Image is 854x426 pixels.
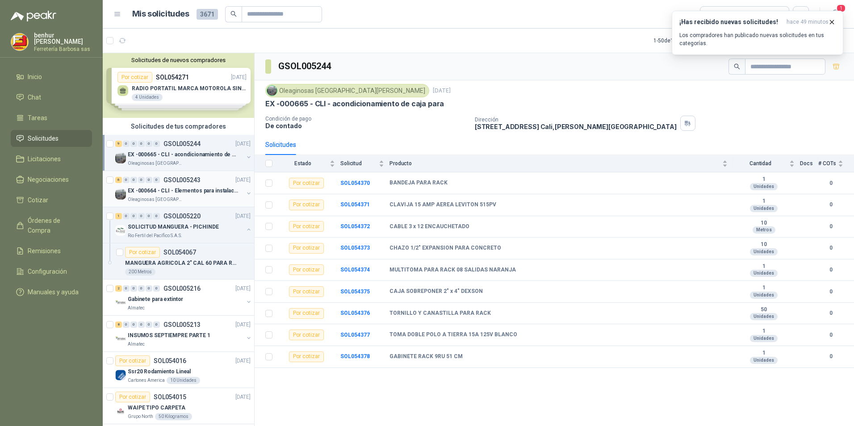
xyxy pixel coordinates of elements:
a: SOL054372 [340,223,370,230]
div: 0 [130,213,137,219]
img: Company Logo [115,370,126,380]
div: Unidades [750,335,778,342]
span: Estado [278,160,328,167]
div: Por cotizar [115,355,150,366]
b: 0 [818,309,843,317]
a: SOL054375 [340,288,370,295]
span: 1 [836,4,846,13]
p: [DATE] [235,212,251,221]
p: SOL054067 [163,249,196,255]
div: 1 - 50 de 1950 [653,33,712,48]
div: Todas [706,9,724,19]
div: Unidades [750,205,778,212]
p: EX -000665 - CLI - acondicionamiento de caja para [265,99,444,109]
b: 0 [818,244,843,252]
b: 1 [733,328,795,335]
h3: GSOL005244 [278,59,332,73]
div: 0 [123,322,130,328]
img: Company Logo [115,334,126,344]
span: Solicitud [340,160,377,167]
b: 1 [733,176,795,183]
b: TORNILLO Y CANASTILLA PARA RACK [389,310,491,317]
b: 1 [733,284,795,292]
p: SOLICITUD MANGUERA - PICHINDE [128,223,219,231]
div: 0 [138,177,145,183]
p: [STREET_ADDRESS] Cali , [PERSON_NAME][GEOGRAPHIC_DATA] [475,123,677,130]
img: Company Logo [115,297,126,308]
p: benhur [PERSON_NAME] [34,32,92,45]
p: Almatec [128,341,145,348]
div: 0 [130,322,137,328]
div: Por cotizar [115,392,150,402]
p: GSOL005216 [163,285,201,292]
a: Por cotizarSOL054067MANGUERA AGRICOLA 2" CAL 60 PARA RIEGO200 Metros [103,243,254,280]
th: Estado [278,155,340,172]
h1: Mis solicitudes [132,8,189,21]
div: Solicitudes [265,140,296,150]
p: EX -000665 - CLI - acondicionamiento de caja para [128,150,239,159]
div: Por cotizar [289,286,324,297]
a: 8 0 0 0 0 0 GSOL005213[DATE] Company LogoINSUMOS SEPTIEMPRE PARTE 1Almatec [115,319,252,348]
p: [DATE] [433,87,451,95]
p: Dirección [475,117,677,123]
div: 0 [146,213,152,219]
a: SOL054374 [340,267,370,273]
div: 0 [123,177,130,183]
div: 0 [138,141,145,147]
img: Company Logo [115,189,126,200]
span: Negociaciones [28,175,69,184]
div: Por cotizar [289,264,324,275]
div: 0 [146,141,152,147]
a: Órdenes de Compra [11,212,92,239]
p: GSOL005213 [163,322,201,328]
a: Por cotizarSOL054015[DATE] Company LogoWAIPE TIPO CARPETAGrupo North50 Kilogramos [103,388,254,424]
div: Metros [753,226,775,234]
p: Gabinete para extintor [128,295,183,304]
div: 50 Kilogramos [155,413,192,420]
th: Docs [800,155,818,172]
a: Configuración [11,263,92,280]
div: 0 [153,213,160,219]
a: SOL054377 [340,332,370,338]
p: SOL054016 [154,358,186,364]
b: 10 [733,220,795,227]
b: SOL054378 [340,353,370,359]
div: 9 [115,141,122,147]
div: 0 [146,322,152,328]
a: Chat [11,89,92,106]
span: Producto [389,160,720,167]
p: Rio Fertil del Pacífico S.A.S. [128,232,182,239]
b: 0 [818,200,843,209]
img: Company Logo [267,86,277,96]
div: 0 [138,285,145,292]
p: [DATE] [235,176,251,184]
p: GSOL005243 [163,177,201,183]
div: 0 [123,213,130,219]
div: 200 Metros [125,268,155,276]
img: Company Logo [115,225,126,236]
p: [DATE] [235,393,251,401]
div: 0 [138,322,145,328]
button: Solicitudes de nuevos compradores [106,57,251,63]
b: 10 [733,241,795,248]
span: Chat [28,92,41,102]
b: 0 [818,352,843,361]
div: 10 Unidades [167,377,200,384]
p: De contado [265,122,468,129]
div: Por cotizar [289,351,324,362]
p: Ssr20 Rodamiento Lineal [128,368,191,376]
p: [DATE] [235,284,251,293]
b: 1 [733,350,795,357]
span: Inicio [28,72,42,82]
a: 2 0 0 0 0 0 GSOL005216[DATE] Company LogoGabinete para extintorAlmatec [115,283,252,312]
span: Manuales y ayuda [28,287,79,297]
b: SOL054373 [340,245,370,251]
span: Remisiones [28,246,61,256]
div: 0 [130,285,137,292]
span: Licitaciones [28,154,61,164]
div: 0 [123,285,130,292]
a: SOL054371 [340,201,370,208]
span: Tareas [28,113,47,123]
